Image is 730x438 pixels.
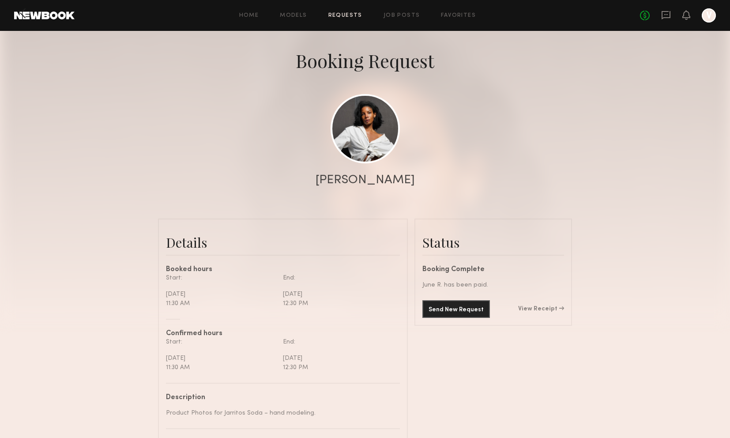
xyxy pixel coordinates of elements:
div: End: [283,337,393,347]
div: Product Photos for Jarritos Soda – hand modeling. [166,408,393,418]
div: [DATE] [166,354,276,363]
a: Requests [328,13,362,19]
div: Confirmed hours [166,330,400,337]
div: [DATE] [283,354,393,363]
div: 12:30 PM [283,363,393,372]
div: June R. has been paid. [422,280,564,290]
div: 11:30 AM [166,299,276,308]
a: Home [239,13,259,19]
div: End: [283,273,393,283]
div: [DATE] [166,290,276,299]
button: Send New Request [422,300,490,318]
div: Start: [166,337,276,347]
a: View Receipt [518,306,564,312]
div: Status [422,234,564,251]
div: Details [166,234,400,251]
div: Booking Complete [422,266,564,273]
a: Favorites [441,13,476,19]
div: [DATE] [283,290,393,299]
div: 11:30 AM [166,363,276,372]
div: [PERSON_NAME] [316,174,415,186]
a: Models [280,13,307,19]
div: Booked hours [166,266,400,273]
a: V [702,8,716,23]
div: 12:30 PM [283,299,393,308]
div: Booking Request [296,48,434,73]
div: Start: [166,273,276,283]
a: Job Posts [384,13,420,19]
div: Description [166,394,393,401]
